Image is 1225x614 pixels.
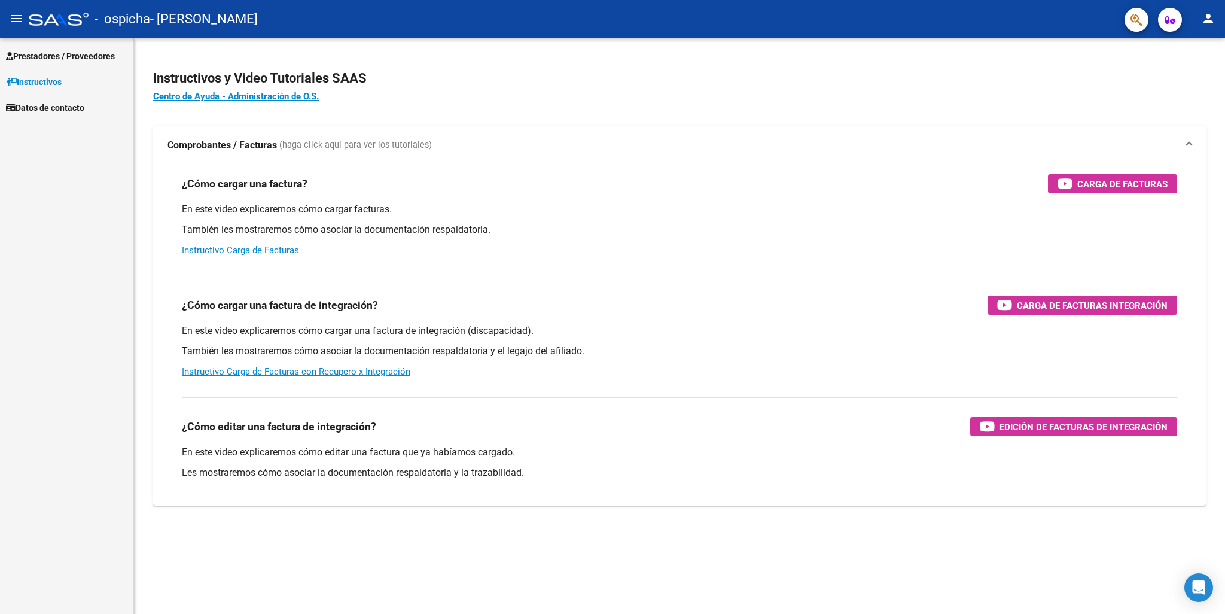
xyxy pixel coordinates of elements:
[95,6,150,32] span: - ospicha
[1201,11,1215,26] mat-icon: person
[1077,177,1168,192] span: Carga de Facturas
[182,324,1177,338] p: En este video explicaremos cómo cargar una factura de integración (discapacidad).
[988,296,1177,315] button: Carga de Facturas Integración
[1184,573,1213,602] div: Open Intercom Messenger
[182,366,410,377] a: Instructivo Carga de Facturas con Recupero x Integración
[182,297,378,314] h3: ¿Cómo cargar una factura de integración?
[182,203,1177,216] p: En este video explicaremos cómo cargar facturas.
[153,126,1206,165] mat-expansion-panel-header: Comprobantes / Facturas (haga click aquí para ver los tutoriales)
[167,139,277,152] strong: Comprobantes / Facturas
[279,139,432,152] span: (haga click aquí para ver los tutoriales)
[153,165,1206,506] div: Comprobantes / Facturas (haga click aquí para ver los tutoriales)
[1017,298,1168,313] span: Carga de Facturas Integración
[182,446,1177,459] p: En este video explicaremos cómo editar una factura que ya habíamos cargado.
[999,420,1168,434] span: Edición de Facturas de integración
[150,6,258,32] span: - [PERSON_NAME]
[10,11,24,26] mat-icon: menu
[970,417,1177,436] button: Edición de Facturas de integración
[182,175,307,192] h3: ¿Cómo cargar una factura?
[6,75,62,89] span: Instructivos
[6,101,84,114] span: Datos de contacto
[153,67,1206,90] h2: Instructivos y Video Tutoriales SAAS
[153,91,319,102] a: Centro de Ayuda - Administración de O.S.
[182,345,1177,358] p: También les mostraremos cómo asociar la documentación respaldatoria y el legajo del afiliado.
[182,466,1177,479] p: Les mostraremos cómo asociar la documentación respaldatoria y la trazabilidad.
[182,418,376,435] h3: ¿Cómo editar una factura de integración?
[6,50,115,63] span: Prestadores / Proveedores
[182,223,1177,236] p: También les mostraremos cómo asociar la documentación respaldatoria.
[182,245,299,256] a: Instructivo Carga de Facturas
[1048,174,1177,193] button: Carga de Facturas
